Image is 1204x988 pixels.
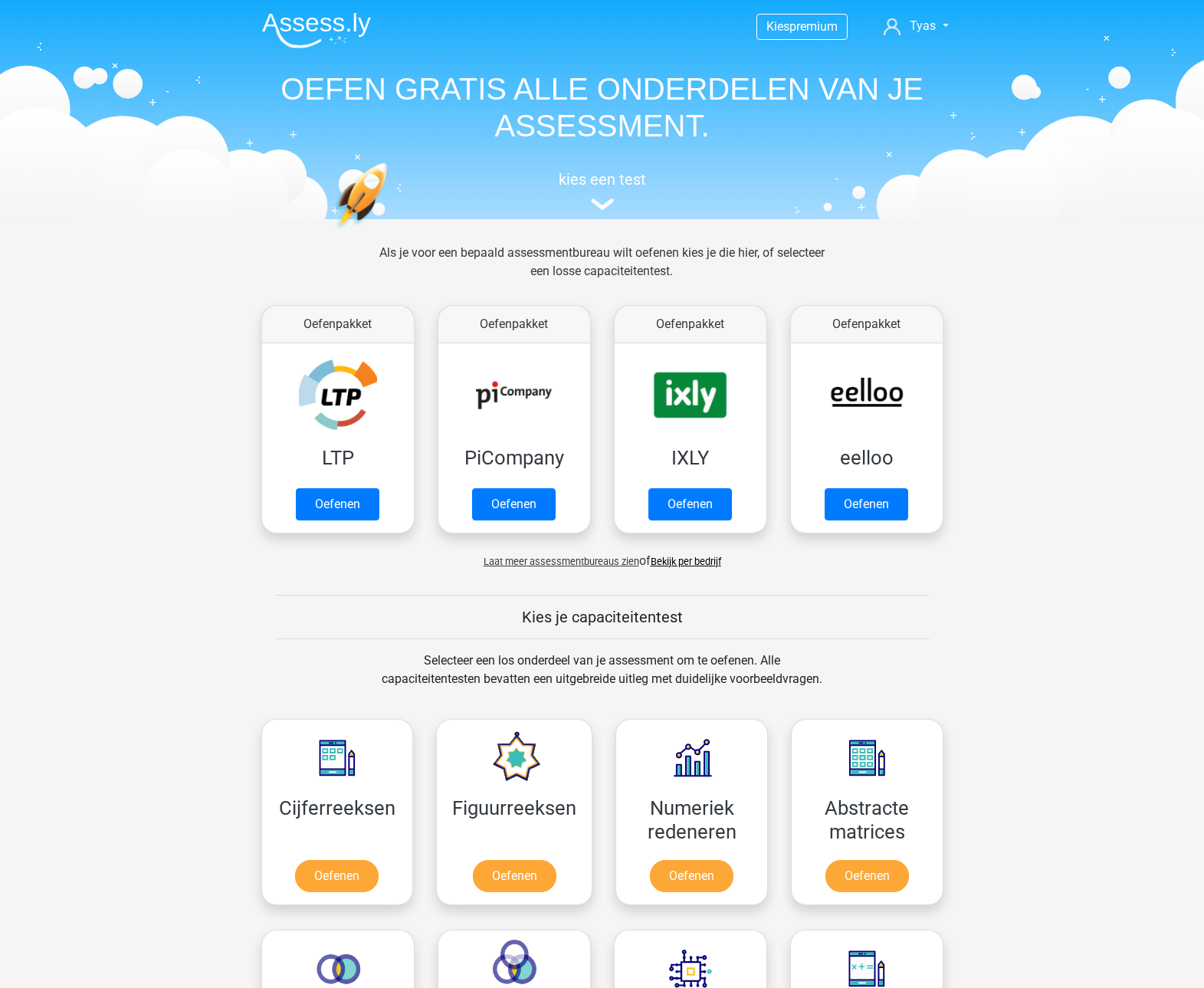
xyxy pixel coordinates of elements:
a: Oefenen [825,860,909,892]
a: kies een test [250,170,955,211]
div: of [250,540,955,570]
span: premium [789,19,838,34]
a: Oefenen [825,488,908,520]
a: Oefenen [472,488,556,520]
div: Selecteer een los onderdeel van je assessment om te oefenen. Alle capaciteitentesten bevatten een... [367,652,837,707]
a: Kiespremium [757,16,847,37]
h5: Kies je capaciteitentest [275,608,930,626]
a: Oefenen [296,488,379,520]
div: Als je voor een bepaald assessmentbureau wilt oefenen kies je die hier, of selecteer een losse ca... [367,244,837,299]
h1: OEFEN GRATIS ALLE ONDERDELEN VAN JE ASSESSMENT. [250,71,955,144]
span: Kies [766,19,789,34]
a: Oefenen [473,860,556,892]
a: Tyas [878,17,954,35]
a: Oefenen [648,488,732,520]
a: Oefenen [295,860,379,892]
span: Tyas [910,18,936,33]
img: Assessly [262,12,371,48]
h5: kies een test [250,170,955,189]
a: Bekijk per bedrijf [651,556,721,567]
span: Laat meer assessmentbureaus zien [484,556,639,567]
img: assessment [591,199,614,210]
img: oefenen [334,162,447,301]
a: Oefenen [650,860,733,892]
